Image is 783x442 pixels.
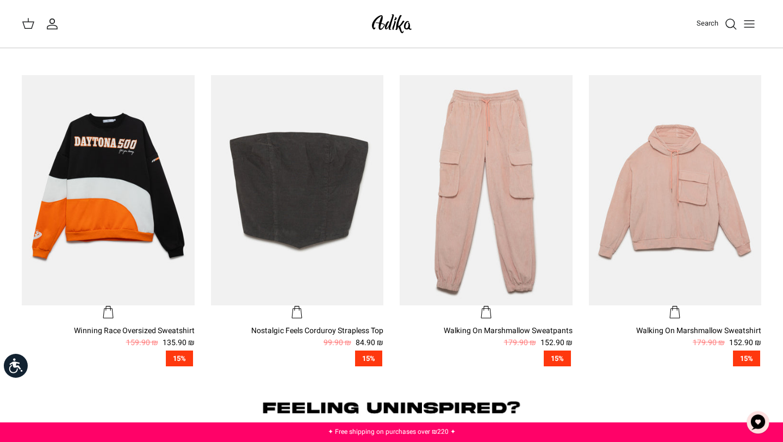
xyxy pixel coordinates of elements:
a: 15% [400,351,573,366]
font: 179.90 ₪ [693,337,725,348]
img: Adika IL [369,11,415,36]
a: Nostalgic Feels Corduroy Strapless Top [211,75,384,320]
font: 15% [173,353,186,364]
button: Toggle menu [737,12,761,36]
button: Chat [742,406,774,439]
a: Search [697,17,737,30]
font: Nostalgic Feels Corduroy Strapless Top [251,325,383,336]
font: Walking On Marshmallow Sweatpants [444,325,573,336]
font: 152.90 ₪ [540,337,573,348]
font: 15% [740,353,753,364]
a: 15% [589,351,762,366]
a: ✦ Free shipping on purchases over ₪220 ✦ [328,427,456,437]
font: Walking On Marshmallow Sweatshirt [636,325,761,336]
a: 15% [22,351,195,366]
a: Winning Race Oversized Sweatshirt [22,75,195,320]
a: Nostalgic Feels Corduroy Strapless Top 84.90 ₪ 99.90 ₪ [211,325,384,349]
font: Winning Race Oversized Sweatshirt [74,325,195,336]
a: Walking On Marshmallow Sweatshirt 152.90 ₪ 179.90 ₪ [589,325,762,349]
font: 159.90 ₪ [126,337,158,348]
font: 15% [362,353,375,364]
font: 84.90 ₪ [356,337,383,348]
font: 15% [551,353,564,364]
a: Walking On Marshmallow Sweatshirt [589,75,762,320]
a: 15% [211,351,384,366]
font: 152.90 ₪ [729,337,761,348]
a: Walking On Marshmallow Sweatpants [400,75,573,320]
font: 179.90 ₪ [504,337,536,348]
a: Winning Race Oversized Sweatshirt 135.90 ₪ 159.90 ₪ [22,325,195,349]
font: Search [697,18,718,28]
font: 135.90 ₪ [163,337,195,348]
a: Walking On Marshmallow Sweatpants 152.90 ₪ 179.90 ₪ [400,325,573,349]
a: My account [46,17,63,30]
font: 99.90 ₪ [324,337,351,348]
